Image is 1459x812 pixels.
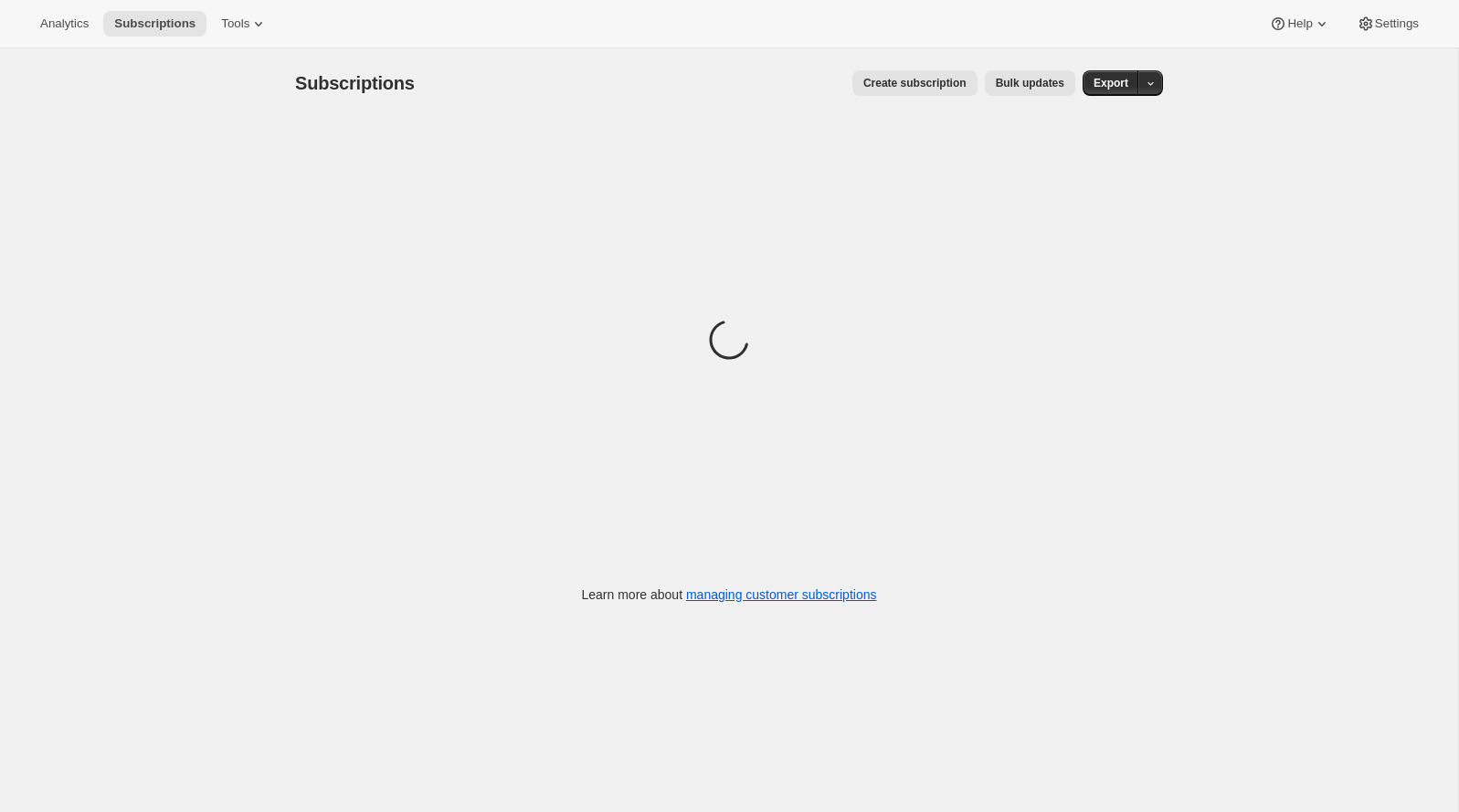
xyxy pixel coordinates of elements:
[40,16,89,31] span: Analytics
[295,73,415,93] span: Subscriptions
[1094,76,1128,90] span: Export
[1287,16,1312,31] span: Help
[103,11,206,37] button: Subscriptions
[210,11,279,37] button: Tools
[863,76,967,90] span: Create subscription
[114,16,196,31] span: Subscriptions
[1258,11,1341,37] button: Help
[1375,16,1419,31] span: Settings
[582,585,877,604] p: Learn more about
[221,16,249,31] span: Tools
[686,587,877,602] a: managing customer subscriptions
[852,70,978,96] button: Create subscription
[996,76,1064,90] span: Bulk updates
[29,11,100,37] button: Analytics
[985,70,1075,96] button: Bulk updates
[1083,70,1139,96] button: Export
[1346,11,1430,37] button: Settings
